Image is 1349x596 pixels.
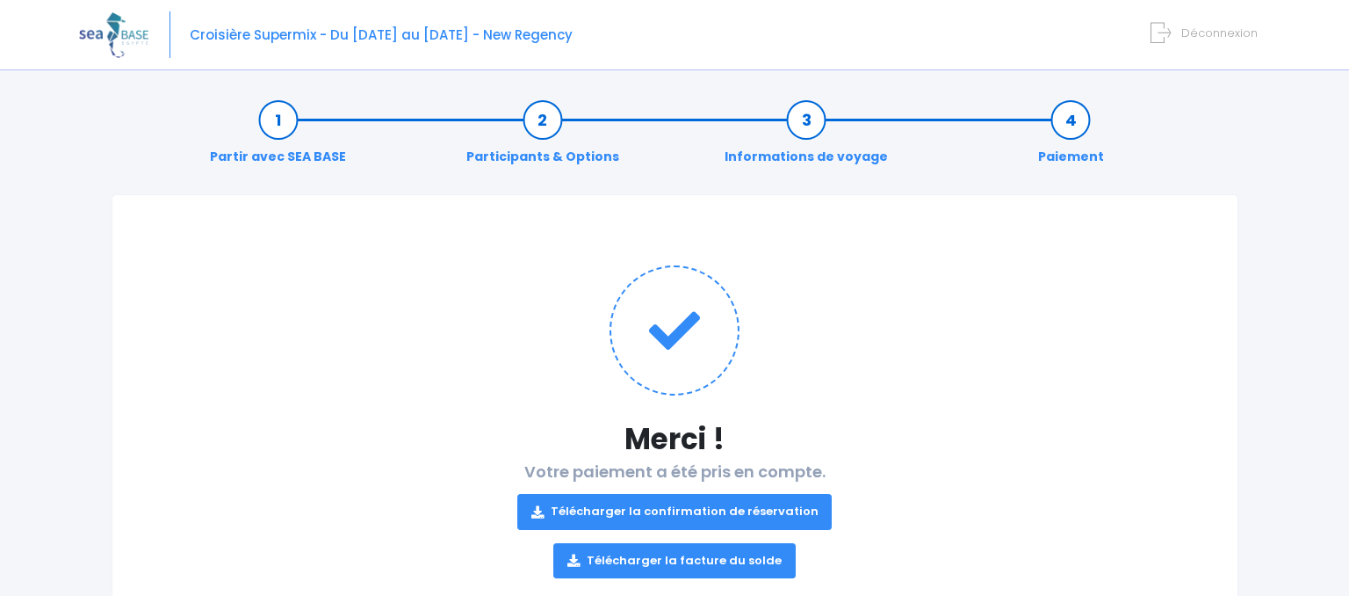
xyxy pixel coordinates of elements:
[553,543,796,578] a: Télécharger la facture du solde
[201,111,355,166] a: Partir avec SEA BASE
[716,111,897,166] a: Informations de voyage
[148,462,1202,578] h2: Votre paiement a été pris en compte.
[1181,25,1258,41] span: Déconnexion
[190,25,573,44] span: Croisière Supermix - Du [DATE] au [DATE] - New Regency
[458,111,628,166] a: Participants & Options
[1029,111,1113,166] a: Paiement
[148,422,1202,456] h1: Merci !
[517,494,833,529] a: Télécharger la confirmation de réservation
